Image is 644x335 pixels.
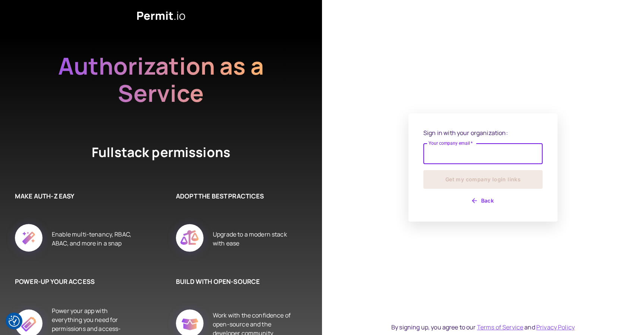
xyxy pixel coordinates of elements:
img: Revisit consent button [9,316,20,327]
label: Your company email [429,140,473,146]
a: Privacy Policy [536,323,575,331]
p: Sign in with your organization: [423,128,543,137]
h2: Authorization as a Service [34,52,288,107]
div: Upgrade to a modern stack with ease [213,216,300,262]
h6: ADOPT THE BEST PRACTICES [176,191,300,201]
button: Consent Preferences [9,316,20,327]
h6: POWER-UP YOUR ACCESS [15,277,139,287]
div: Enable multi-tenancy, RBAC, ABAC, and more in a snap [52,216,139,262]
h6: BUILD WITH OPEN-SOURCE [176,277,300,287]
h6: MAKE AUTH-Z EASY [15,191,139,201]
button: Back [423,195,543,207]
div: By signing up, you agree to our and [391,323,575,332]
button: Get my company login links [423,170,543,189]
a: Terms of Service [477,323,523,331]
h4: Fullstack permissions [64,143,258,162]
